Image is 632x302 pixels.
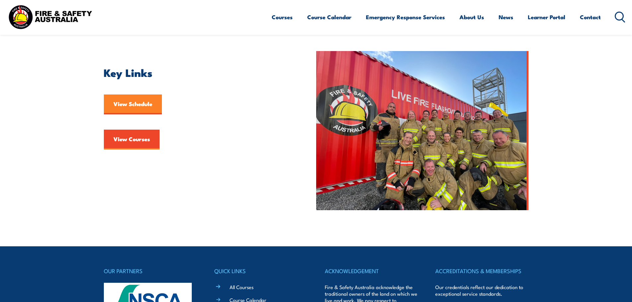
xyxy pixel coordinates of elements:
h4: ACCREDITATIONS & MEMBERSHIPS [435,266,528,275]
img: FSA People – Team photo aug 2023 [316,51,528,210]
a: Contact [580,8,601,26]
p: Our credentials reflect our dedication to exceptional service standards. [435,284,528,297]
h4: ACKNOWLEDGEMENT [325,266,418,275]
a: About Us [459,8,484,26]
a: All Courses [230,283,253,290]
a: Learner Portal [528,8,565,26]
h4: OUR PARTNERS [104,266,197,275]
a: News [499,8,513,26]
h4: QUICK LINKS [214,266,307,275]
a: Emergency Response Services [366,8,445,26]
a: View Schedule [104,94,162,114]
a: Course Calendar [307,8,351,26]
a: Courses [272,8,293,26]
a: View Courses [104,130,160,150]
h2: Key Links [104,68,286,77]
